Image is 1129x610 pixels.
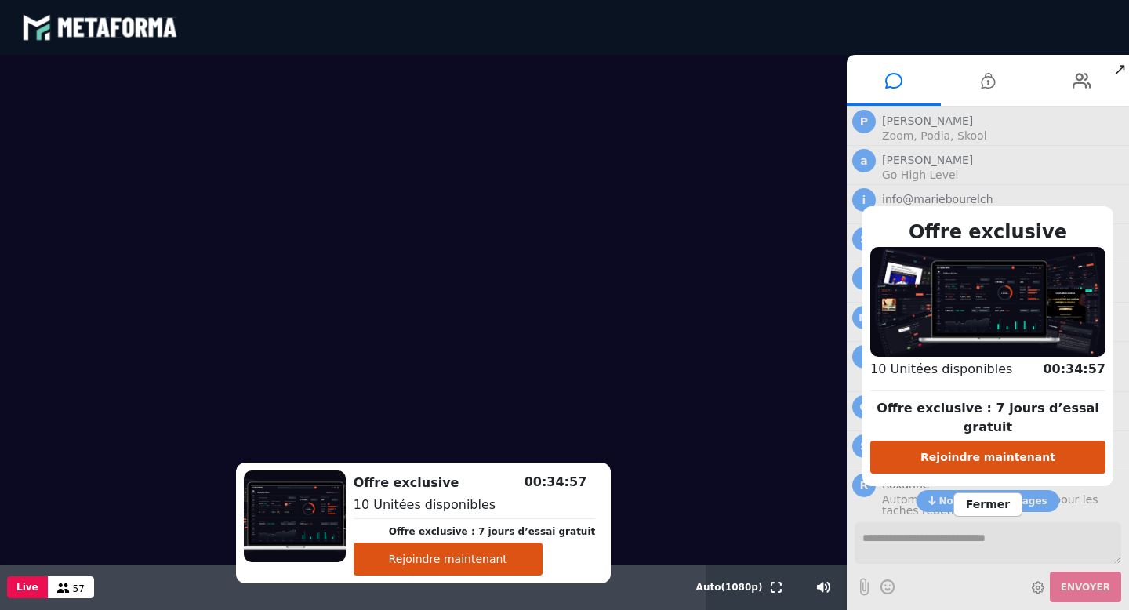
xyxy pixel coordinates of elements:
[870,218,1105,246] h2: Offre exclusive
[953,492,1022,517] span: Fermer
[870,361,1012,376] span: 10 Unitées disponibles
[525,474,587,489] span: 00:34:57
[73,583,85,594] span: 57
[7,576,48,598] button: Live
[870,441,1105,474] button: Rejoindre maintenant
[693,565,766,610] button: Auto(1080p)
[354,497,496,512] span: 10 Unitées disponibles
[354,474,596,492] h2: Offre exclusive
[870,399,1105,437] p: Offre exclusive : 7 jours d’essai gratuit
[244,470,346,562] img: 1739179564043-A1P6JPNQHWVVYF2vtlsBksFrceJM3QJX.png
[870,247,1105,356] img: 1739179564043-A1P6JPNQHWVVYF2vtlsBksFrceJM3QJX.png
[1043,361,1105,376] span: 00:34:57
[1111,55,1129,83] span: ↗
[696,582,763,593] span: Auto ( 1080 p)
[389,525,596,539] p: Offre exclusive : 7 jours d’essai gratuit
[354,543,543,576] button: Rejoindre maintenant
